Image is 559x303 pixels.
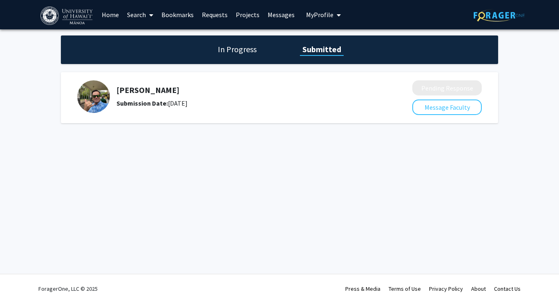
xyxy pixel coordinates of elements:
[40,7,94,25] img: University of Hawaiʻi at Mānoa Logo
[116,99,168,107] b: Submission Date:
[300,44,344,55] h1: Submitted
[306,11,333,19] span: My Profile
[157,0,198,29] a: Bookmarks
[198,0,232,29] a: Requests
[429,285,463,292] a: Privacy Policy
[77,80,110,113] img: Profile Picture
[412,103,482,111] a: Message Faculty
[38,274,98,303] div: ForagerOne, LLC © 2025
[412,100,482,115] button: Message Faculty
[6,266,35,297] iframe: Chat
[474,9,525,22] img: ForagerOne Logo
[412,80,482,95] button: Pending Response
[232,0,264,29] a: Projects
[116,98,369,108] div: [DATE]
[116,85,369,95] h5: [PERSON_NAME]
[264,0,299,29] a: Messages
[389,285,421,292] a: Terms of Use
[471,285,486,292] a: About
[494,285,521,292] a: Contact Us
[98,0,123,29] a: Home
[215,44,259,55] h1: In Progress
[123,0,157,29] a: Search
[345,285,380,292] a: Press & Media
